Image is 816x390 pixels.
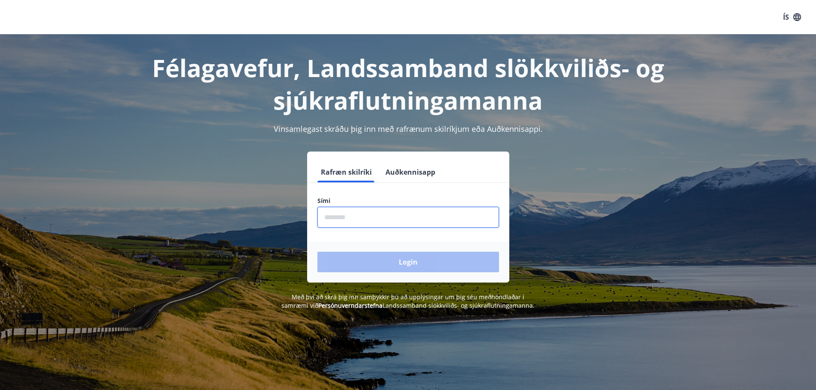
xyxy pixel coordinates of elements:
button: Rafræn skilríki [317,162,375,182]
button: Auðkennisapp [382,162,439,182]
label: Sími [317,196,499,205]
span: Vinsamlegast skráðu þig inn með rafrænum skilríkjum eða Auðkennisappi. [274,124,543,134]
h1: Félagavefur, Landssamband slökkviliðs- og sjúkraflutningamanna [110,51,706,116]
button: ÍS [778,9,806,25]
span: Með því að skrá þig inn samþykkir þú að upplýsingar um þig séu meðhöndlaðar í samræmi við Landssa... [281,293,535,310]
a: Persónuverndarstefna [318,301,383,310]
